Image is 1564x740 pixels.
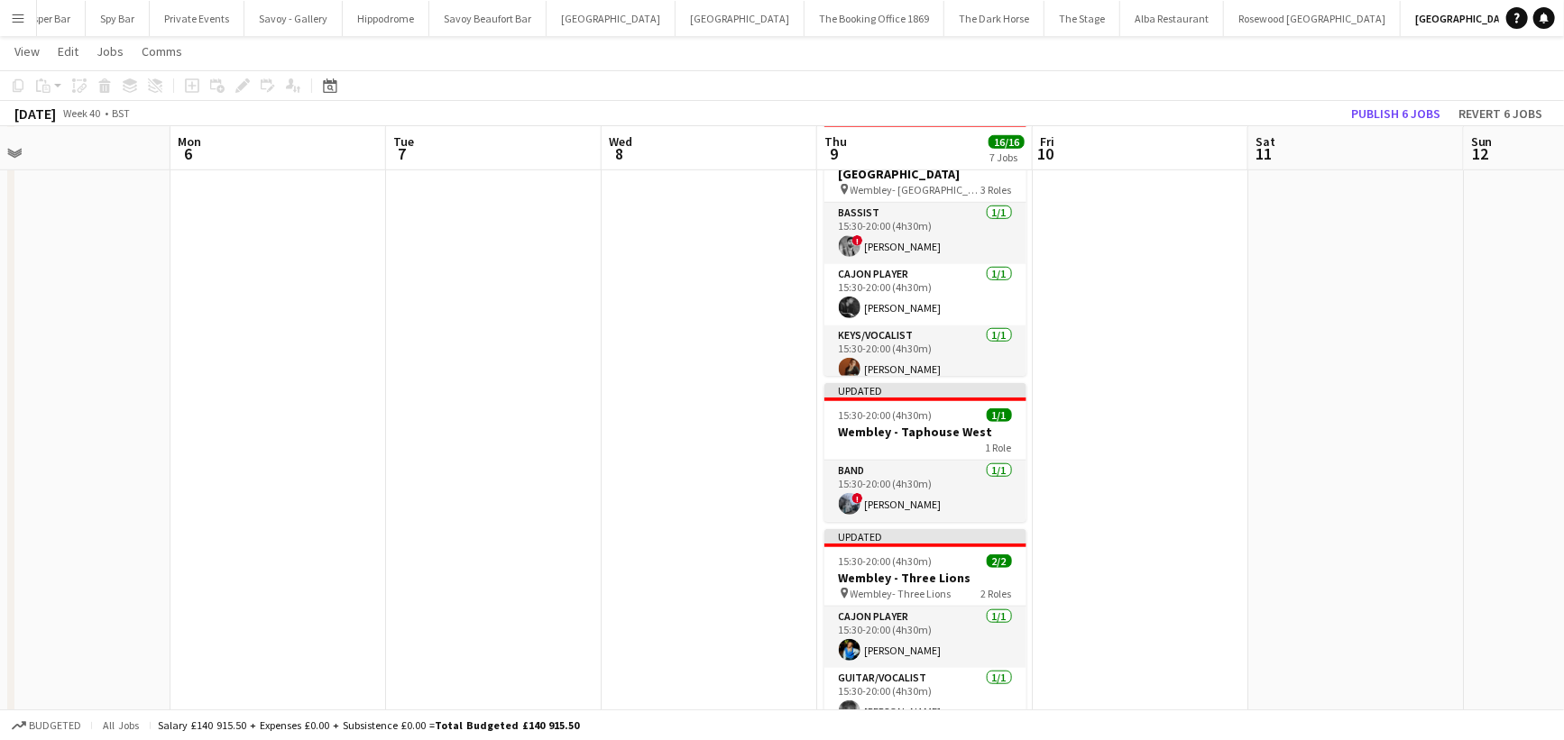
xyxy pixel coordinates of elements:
button: Hippodrome [343,1,429,36]
span: Week 40 [60,106,105,120]
a: Jobs [89,40,131,63]
button: The Booking Office 1869 [805,1,944,36]
span: 12 [1468,143,1493,164]
span: All jobs [99,718,143,732]
app-job-card: Updated15:30-20:00 (4h30m)3/3Wembley - [GEOGRAPHIC_DATA] Wembley- [GEOGRAPHIC_DATA]3 RolesBassist... [824,109,1026,376]
span: Sun [1471,133,1493,150]
span: ! [852,493,863,504]
span: View [14,43,40,59]
app-card-role: Bassist1/115:30-20:00 (4h30m)![PERSON_NAME] [824,203,1026,264]
button: Budgeted [9,716,84,735]
span: Jobs [97,43,124,59]
app-card-role: Cajon Player1/115:30-20:00 (4h30m)[PERSON_NAME] [824,264,1026,325]
app-card-role: Guitar/Vocalist1/115:30-20:00 (4h30m)[PERSON_NAME] [824,668,1026,729]
button: The Stage [1044,1,1120,36]
span: Mon [178,133,201,150]
button: Spy Bar [86,1,150,36]
div: Salary £140 915.50 + Expenses £0.00 + Subsistence £0.00 = [158,718,579,732]
span: Wembley- Three Lions [851,587,952,600]
button: Alba Restaurant [1120,1,1224,36]
span: 3 Roles [981,183,1012,196]
app-card-role: Keys/Vocalist1/115:30-20:00 (4h30m)[PERSON_NAME] [824,325,1026,387]
span: 6 [175,143,201,164]
app-job-card: Updated15:30-20:00 (4h30m)2/2Wembley - Three Lions Wembley- Three Lions2 RolesCajon Player1/115:3... [824,529,1026,729]
app-job-card: Updated15:30-20:00 (4h30m)1/1Wembley - Taphouse West1 RoleBand1/115:30-20:00 (4h30m)![PERSON_NAME] [824,383,1026,522]
div: 7 Jobs [989,151,1024,164]
span: 9 [822,143,847,164]
span: 16/16 [989,135,1025,149]
button: [GEOGRAPHIC_DATA] [676,1,805,36]
app-card-role: Cajon Player1/115:30-20:00 (4h30m)[PERSON_NAME] [824,607,1026,668]
span: Budgeted [29,719,81,732]
button: Savoy Beaufort Bar [429,1,547,36]
button: Rosewood [GEOGRAPHIC_DATA] [1224,1,1401,36]
h3: Wembley - Taphouse West [824,424,1026,440]
span: Thu [824,133,847,150]
span: ! [852,235,863,246]
span: Edit [58,43,78,59]
span: Wed [609,133,632,150]
a: Comms [134,40,189,63]
span: 2 Roles [981,587,1012,600]
button: The Dark Horse [944,1,1044,36]
span: 1/1 [987,408,1012,422]
div: Updated [824,383,1026,397]
h3: Wembley - Three Lions [824,570,1026,586]
button: Publish 6 jobs [1344,102,1448,125]
span: 15:30-20:00 (4h30m) [839,408,933,422]
span: 7 [391,143,414,164]
div: [DATE] [14,105,56,123]
a: Edit [51,40,86,63]
span: 11 [1253,143,1275,164]
span: Fri [1040,133,1054,150]
app-card-role: Band1/115:30-20:00 (4h30m)![PERSON_NAME] [824,461,1026,522]
span: Tue [393,133,414,150]
span: Wembley- [GEOGRAPHIC_DATA] [851,183,981,196]
button: Private Events [150,1,244,36]
span: 8 [606,143,632,164]
button: [GEOGRAPHIC_DATA] [547,1,676,36]
div: BST [112,106,130,120]
button: Savoy - Gallery [244,1,343,36]
span: 10 [1037,143,1054,164]
span: Comms [142,43,182,59]
button: Revert 6 jobs [1451,102,1550,125]
span: 1 Role [986,441,1012,454]
div: Updated [824,529,1026,544]
a: View [7,40,47,63]
span: 15:30-20:00 (4h30m) [839,554,933,568]
button: [GEOGRAPHIC_DATA] [1401,1,1532,36]
span: Sat [1256,133,1275,150]
span: Total Budgeted £140 915.50 [435,718,579,732]
span: 2/2 [987,554,1012,568]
